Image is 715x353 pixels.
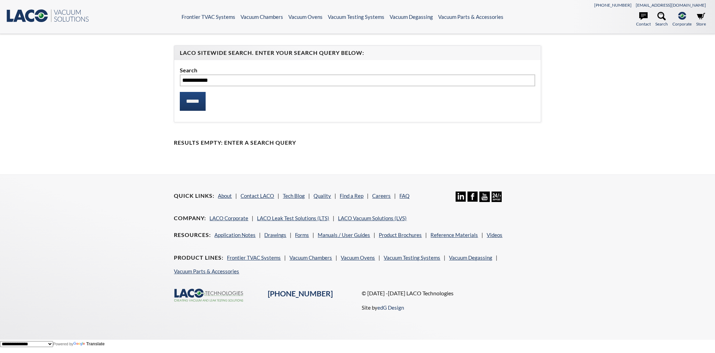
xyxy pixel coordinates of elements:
a: Store [696,12,706,27]
p: © [DATE] -[DATE] LACO Technologies [362,289,541,298]
h4: Resources [174,231,211,239]
a: LACO Vacuum Solutions (LVS) [338,215,407,221]
a: Careers [372,193,391,199]
a: [PHONE_NUMBER] [594,2,632,8]
a: Frontier TVAC Systems [227,254,281,261]
a: FAQ [399,193,410,199]
img: 24/7 Support Icon [492,192,502,202]
a: Drawings [264,232,286,238]
a: Vacuum Ovens [288,14,323,20]
a: Manuals / User Guides [318,232,370,238]
a: Vacuum Chambers [241,14,283,20]
a: Find a Rep [340,193,363,199]
a: LACO Leak Test Solutions (LTS) [257,215,329,221]
label: Search [180,66,535,75]
a: [EMAIL_ADDRESS][DOMAIN_NAME] [636,2,706,8]
a: Vacuum Degassing [390,14,433,20]
a: Translate [73,341,105,346]
a: Vacuum Parts & Accessories [174,268,239,274]
a: 24/7 Support [492,197,502,203]
p: Site by [362,303,404,312]
a: Vacuum Testing Systems [384,254,440,261]
a: LACO Corporate [209,215,248,221]
h4: Results Empty: Enter a Search Query [174,139,541,146]
a: edG Design [377,304,404,311]
a: Tech Blog [283,193,305,199]
a: Vacuum Ovens [341,254,375,261]
a: Frontier TVAC Systems [182,14,235,20]
a: Vacuum Parts & Accessories [438,14,503,20]
a: Contact LACO [241,193,274,199]
h4: LACO Sitewide Search. Enter your Search Query Below: [180,49,535,57]
a: Forms [295,232,309,238]
a: Quality [314,193,331,199]
a: Videos [487,232,502,238]
a: Vacuum Testing Systems [328,14,384,20]
a: [PHONE_NUMBER] [268,289,333,298]
img: Google Translate [73,342,86,346]
a: Product Brochures [379,232,422,238]
h4: Quick Links [174,192,214,200]
a: Vacuum Chambers [289,254,332,261]
a: Search [655,12,668,27]
a: About [218,193,232,199]
a: Application Notes [214,232,256,238]
a: Reference Materials [430,232,478,238]
a: Contact [636,12,651,27]
h4: Product Lines [174,254,223,261]
span: Corporate [672,21,692,27]
a: Vacuum Degassing [449,254,492,261]
h4: Company [174,215,206,222]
